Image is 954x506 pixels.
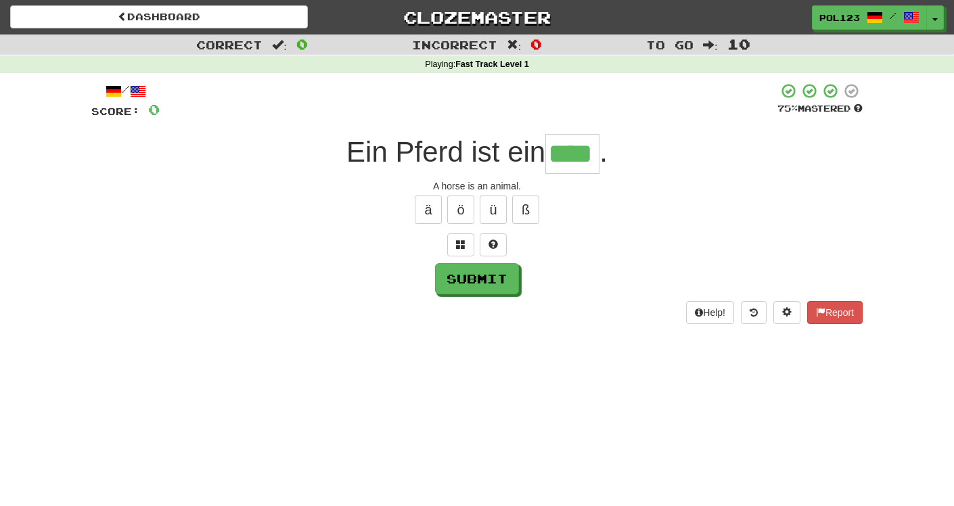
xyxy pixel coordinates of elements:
[10,5,308,28] a: Dashboard
[447,195,474,224] button: ö
[807,301,863,324] button: Report
[646,38,694,51] span: To go
[819,11,860,24] span: Pol123
[480,233,507,256] button: Single letter hint - you only get 1 per sentence and score half the points! alt+h
[435,263,519,294] button: Submit
[480,195,507,224] button: ü
[812,5,927,30] a: Pol123 /
[272,39,287,51] span: :
[455,60,529,69] strong: Fast Track Level 1
[507,39,522,51] span: :
[346,136,545,168] span: Ein Pferd ist ein
[703,39,718,51] span: :
[599,136,608,168] span: .
[91,106,140,117] span: Score:
[530,36,542,52] span: 0
[328,5,626,29] a: Clozemaster
[777,103,798,114] span: 75 %
[148,101,160,118] span: 0
[890,11,896,20] span: /
[512,195,539,224] button: ß
[91,83,160,99] div: /
[447,233,474,256] button: Switch sentence to multiple choice alt+p
[196,38,263,51] span: Correct
[91,179,863,193] div: A horse is an animal.
[741,301,767,324] button: Round history (alt+y)
[777,103,863,115] div: Mastered
[412,38,497,51] span: Incorrect
[415,195,442,224] button: ä
[727,36,750,52] span: 10
[686,301,734,324] button: Help!
[296,36,308,52] span: 0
